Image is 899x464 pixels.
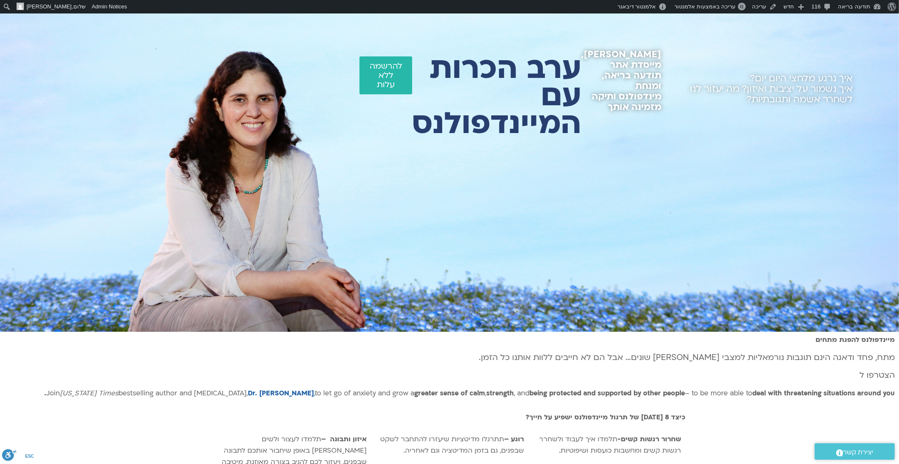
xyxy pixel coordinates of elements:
a: Dr. [PERSON_NAME], [248,389,315,398]
h2: איך נרגע מלחצי היום יום? איך נשמור על יציבות ואיזון? מה יעזור לנו לשחרר אשמה ותגובתיות? [666,73,853,105]
h5: מתח, פחד ודאגה הינם תוגבות נורמאליות למצבי [PERSON_NAME] שונים… אבל הם לא חייבים ללוות אותנו כל ה... [4,352,895,363]
strong: איזון ותבונה – [321,435,367,444]
strong: Dr. [PERSON_NAME] [248,389,314,398]
p: תלמדו איך לעבוד ולשחרר רגשות קשים ומחשבות כועסות ושיפוטיות. [532,434,681,456]
h5: הצטרפו ל [4,370,895,381]
h1: [PERSON_NAME], מייסדת אתר תודעה בריאה, ומנחת מינדפולנס ותיקה מזמינה אותך [581,49,661,112]
strong: שחרור רגשות קשים- [618,435,682,444]
strong: being protected and supported by other people [529,389,685,398]
a: להרשמה ללא עלות [360,56,412,94]
h3: מיינדפולנס להפגת מתחים [4,336,895,344]
strong: רוגע – [504,435,524,444]
h1: ערב הכרות עם המיינדפולנס [412,55,581,138]
span: עריכה באמצעות אלמנטור [674,3,735,10]
span: [PERSON_NAME] [27,3,72,10]
em: [US_STATE] Times [60,389,118,398]
p: Join bestselling author and [MEDICAL_DATA], to let go of anxiety and grow a , , and – to be more ... [4,388,895,399]
a: יצירת קשר [815,443,895,460]
span: יצירת קשר [843,447,874,458]
strong: deal with threatening situations around you. [44,389,895,398]
strong: strength [486,389,514,398]
span: להרשמה ללא עלות [370,61,402,89]
h3: כיצד 8 [DATE] של תרגול מיינדפולנס ישפיע על חייך? [214,413,686,421]
strong: greater sense of calm [414,389,485,398]
p: תתרגלו מדיטציות שיעזרו להתחבר לשקט שבפנים, גם בזמן המדיטציה וגם לאחריה. [375,434,524,456]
